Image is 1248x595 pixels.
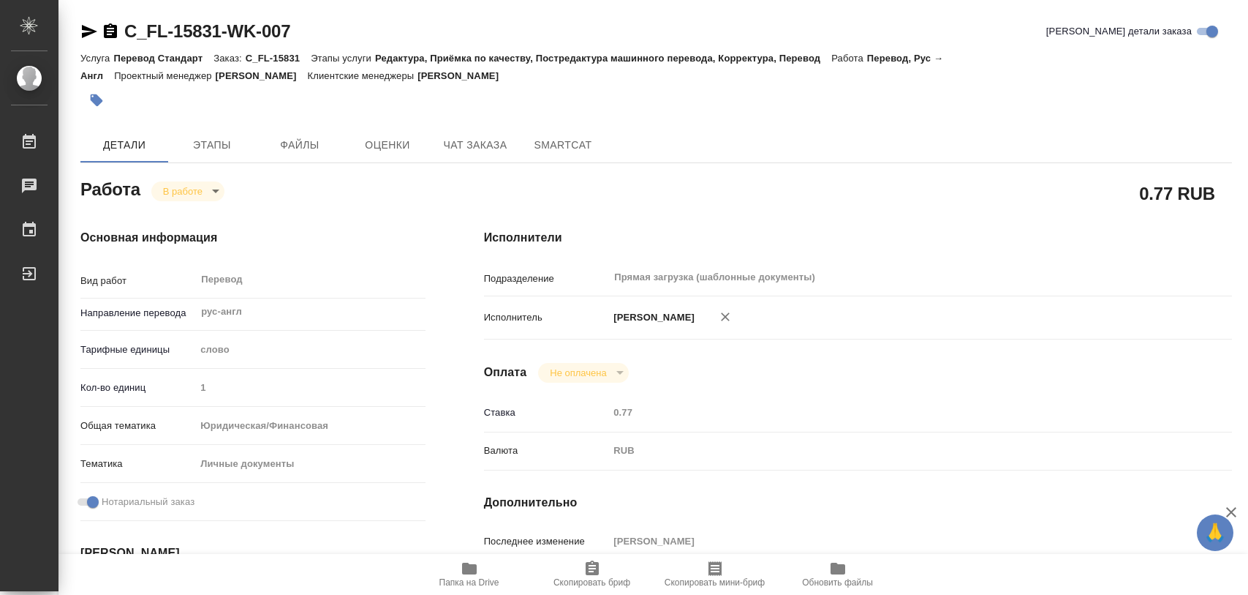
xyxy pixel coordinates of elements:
p: Ставка [484,405,609,420]
p: Клиентские менеджеры [308,70,418,81]
span: Папка на Drive [439,577,499,588]
span: Обновить файлы [802,577,873,588]
h4: Дополнительно [484,494,1232,512]
button: Обновить файлы [776,554,899,595]
span: Нотариальный заказ [102,495,194,509]
p: Тематика [80,457,195,471]
button: Скопировать ссылку [102,23,119,40]
p: [PERSON_NAME] [608,310,695,325]
span: SmartCat [528,136,598,154]
span: 🙏 [1203,517,1228,548]
p: Кол-во единиц [80,381,195,395]
div: В работе [151,182,224,201]
span: Скопировать мини-бриф [665,577,765,588]
h2: 0.77 RUB [1139,181,1215,206]
p: Тарифные единицы [80,343,195,357]
p: [PERSON_NAME] [216,70,308,81]
h2: Работа [80,175,140,201]
button: Папка на Drive [408,554,531,595]
span: Скопировать бриф [553,577,630,588]
p: Этапы услуги [311,53,375,64]
button: 🙏 [1197,514,1233,551]
h4: Исполнители [484,229,1232,247]
p: C_FL-15831 [246,53,311,64]
button: Добавить тэг [80,84,113,116]
p: Перевод Стандарт [113,53,213,64]
div: Юридическая/Финансовая [195,413,425,438]
input: Пустое поле [608,531,1169,552]
button: Не оплачена [545,367,610,379]
span: Этапы [177,136,247,154]
p: Последнее изменение [484,534,609,549]
span: [PERSON_NAME] детали заказа [1046,24,1192,39]
div: В работе [538,363,628,383]
p: Исполнитель [484,310,609,325]
p: Общая тематика [80,419,195,433]
p: Заказ: [213,53,245,64]
input: Пустое поле [195,377,425,398]
h4: Основная информация [80,229,426,247]
p: Работа [831,53,867,64]
a: C_FL-15831-WK-007 [124,21,290,41]
button: Скопировать ссылку для ЯМессенджера [80,23,98,40]
p: Подразделение [484,272,609,286]
div: Личные документы [195,452,425,476]
div: RUB [608,438,1169,463]
h4: Оплата [484,364,527,381]
span: Детали [89,136,159,154]
button: В работе [159,185,207,198]
p: [PERSON_NAME] [417,70,510,81]
p: Услуга [80,53,113,64]
input: Пустое поле [608,402,1169,423]
button: Удалить исполнителя [709,301,741,333]
p: Редактура, Приёмка по качеству, Постредактура машинного перевода, Корректура, Перевод [375,53,831,64]
h4: [PERSON_NAME] [80,545,426,562]
button: Скопировать бриф [531,554,654,595]
span: Чат заказа [440,136,510,154]
span: Оценки [352,136,423,154]
p: Валюта [484,444,609,458]
button: Скопировать мини-бриф [654,554,776,595]
p: Вид работ [80,274,195,288]
span: Файлы [265,136,335,154]
p: Направление перевода [80,306,195,321]
div: слово [195,337,425,362]
p: Проектный менеджер [114,70,215,81]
